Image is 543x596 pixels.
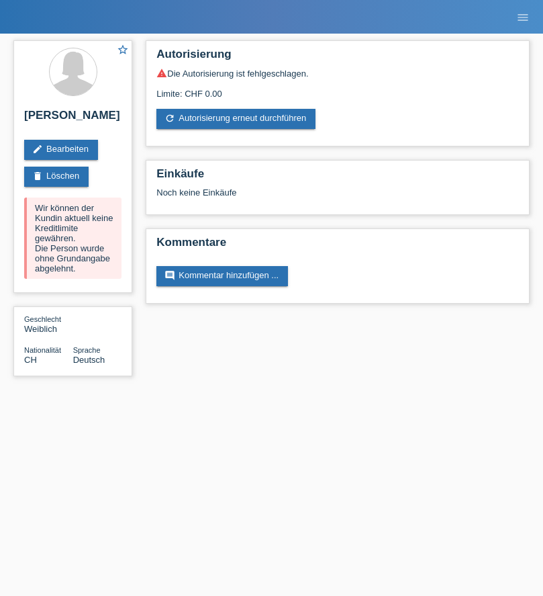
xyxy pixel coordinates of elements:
[117,44,129,56] i: star_border
[156,79,519,99] div: Limite: CHF 0.00
[156,266,288,286] a: commentKommentar hinzufügen ...
[73,355,105,365] span: Deutsch
[24,346,61,354] span: Nationalität
[32,144,43,155] i: edit
[156,48,519,68] h2: Autorisierung
[156,167,519,187] h2: Einkäufe
[117,44,129,58] a: star_border
[164,270,175,281] i: comment
[156,68,167,79] i: warning
[164,113,175,124] i: refresh
[24,167,89,187] a: deleteLöschen
[24,355,37,365] span: Schweiz
[24,314,73,334] div: Weiblich
[24,140,98,160] a: editBearbeiten
[24,315,61,323] span: Geschlecht
[516,11,530,24] i: menu
[24,198,121,279] div: Wir können der Kundin aktuell keine Kreditlimite gewähren. Die Person wurde ohne Grundangabe abge...
[156,68,519,79] div: Die Autorisierung ist fehlgeschlagen.
[509,13,536,21] a: menu
[156,236,519,256] h2: Kommentare
[156,109,315,129] a: refreshAutorisierung erneut durchführen
[156,187,519,208] div: Noch keine Einkäufe
[73,346,101,354] span: Sprache
[32,171,43,181] i: delete
[24,109,121,129] h2: [PERSON_NAME]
